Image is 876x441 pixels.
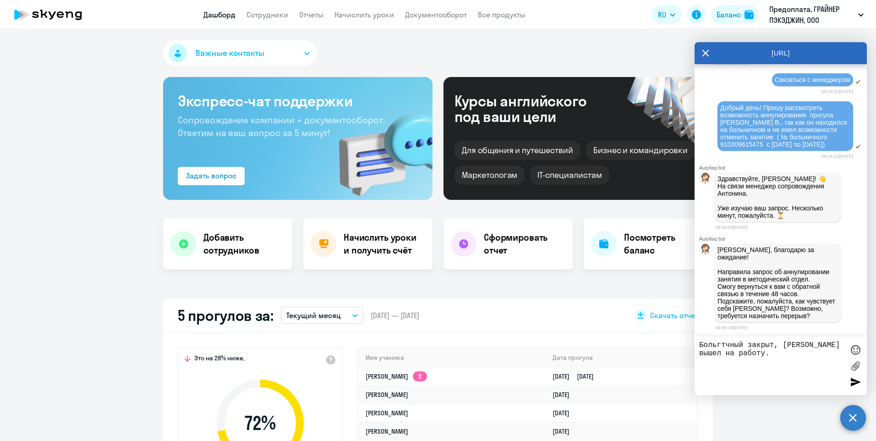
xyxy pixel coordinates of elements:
[186,170,236,181] div: Задать вопрос
[765,4,868,26] button: Предоплата, ГРАЙНЕР ПЭКЭДЖИН, ООО
[366,427,408,435] a: [PERSON_NAME]
[203,231,285,257] h4: Добавить сотрудников
[720,104,849,148] span: Добрый день! Прошу рассмотреть возможность аннулирования прогула [PERSON_NAME] В., так как он нах...
[821,154,853,159] time: 09:26:21[DATE]
[281,307,363,324] button: Текущий месяц
[405,10,467,19] a: Документооборот
[178,114,385,138] span: Сопровождение компании + документооборот. Ответим на ваш вопрос за 5 минут!
[775,76,850,83] span: Связаться с менеджером
[699,236,867,242] div: Autofaq bot
[530,165,609,185] div: IT-специалистам
[717,9,741,20] div: Баланс
[716,325,747,330] time: 09:35:33[DATE]
[366,372,427,380] a: [PERSON_NAME]2
[366,391,408,399] a: [PERSON_NAME]
[334,10,394,19] a: Начислить уроки
[652,6,682,24] button: RU
[553,372,601,380] a: [DATE][DATE]
[700,244,711,257] img: bot avatar
[203,10,235,19] a: Дашборд
[717,175,838,219] p: Здравствуйте, [PERSON_NAME]! 👋 ﻿На связи менеджер сопровождения Антонина. Уже изучаю ваш запрос. ...
[658,9,666,20] span: RU
[711,6,759,24] button: Балансbalance
[586,141,695,160] div: Бизнес и командировки
[624,231,706,257] h4: Посмотреть баланс
[454,165,525,185] div: Маркетологам
[545,348,697,367] th: Дата прогула
[478,10,526,19] a: Все продукты
[163,40,317,66] button: Важные контакты
[454,93,611,124] div: Курсы английского под ваши цели
[358,348,545,367] th: Имя ученика
[413,371,427,381] app-skyeng-badge: 2
[326,97,433,200] img: bg-img
[716,225,747,230] time: 09:29:03[DATE]
[769,4,854,26] p: Предоплата, ГРАЙНЕР ПЭКЭДЖИН, ООО
[700,173,711,186] img: bot avatar
[299,10,323,19] a: Отчеты
[821,89,853,94] time: 09:25:37[DATE]
[246,10,288,19] a: Сотрудники
[178,92,418,110] h3: Экспресс-чат поддержки
[650,310,698,320] span: Скачать отчет
[208,412,313,434] span: 72 %
[454,141,580,160] div: Для общения и путешествий
[553,409,577,417] a: [DATE]
[699,341,844,391] textarea: Больгтчный закрыт, [PERSON_NAME] вышел на работу.
[286,310,341,321] p: Текущий месяц
[178,167,245,185] button: Задать вопрос
[178,306,274,325] h2: 5 прогулов за:
[717,246,838,320] p: [PERSON_NAME], благодарю за ожидание! Направила запрос об аннулировании занятия в методический от...
[553,427,577,435] a: [DATE]
[196,47,264,59] span: Важные контакты
[371,310,419,320] span: [DATE] — [DATE]
[194,354,245,365] span: Это на 28% ниже,
[366,409,408,417] a: [PERSON_NAME]
[745,10,754,19] img: balance
[699,165,867,171] div: Autofaq bot
[344,231,423,257] h4: Начислить уроки и получить счёт
[484,231,565,257] h4: Сформировать отчет
[553,391,577,399] a: [DATE]
[849,359,862,373] label: Лимит 10 файлов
